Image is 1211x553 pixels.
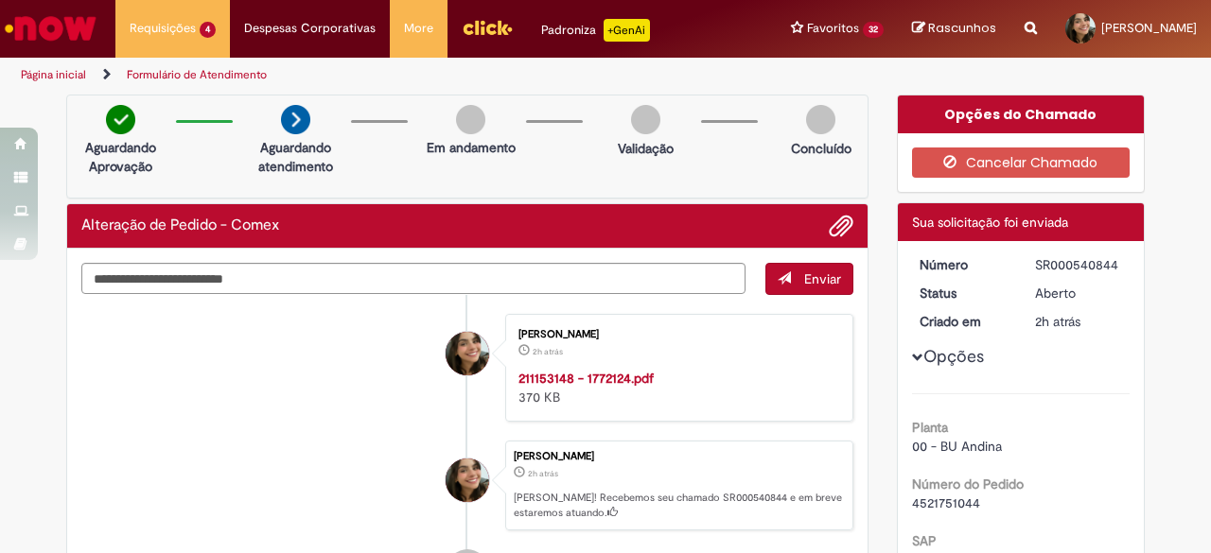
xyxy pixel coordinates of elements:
dt: Número [905,255,1022,274]
b: Planta [912,419,948,436]
textarea: Digite sua mensagem aqui... [81,263,746,294]
p: Em andamento [427,138,516,157]
p: Validação [618,139,674,158]
p: Aguardando atendimento [250,138,342,176]
time: 29/08/2025 11:33:41 [528,468,558,479]
div: Natiele Fernandes Zanesco [446,332,489,375]
span: Favoritos [807,19,859,38]
div: [PERSON_NAME] [514,451,843,462]
span: Rascunhos [928,19,996,37]
span: 2h atrás [533,346,563,357]
span: 2h atrás [1035,313,1080,330]
div: [PERSON_NAME] [518,329,834,340]
a: Rascunhos [912,20,996,38]
span: Despesas Corporativas [244,19,376,38]
img: check-circle-green.png [106,105,135,134]
span: 32 [863,22,884,38]
button: Enviar [765,263,853,295]
b: Número do Pedido [912,475,1024,493]
p: Concluído [791,139,851,158]
a: Formulário de Atendimento [127,67,267,82]
div: Padroniza [541,19,650,42]
p: Aguardando Aprovação [75,138,167,176]
img: img-circle-grey.png [806,105,835,134]
dt: Status [905,284,1022,302]
p: [PERSON_NAME]! Recebemos seu chamado SR000540844 e em breve estaremos atuando. [514,491,843,520]
span: 4521751044 [912,494,980,511]
img: img-circle-grey.png [631,105,660,134]
span: 00 - BU Andina [912,438,1002,455]
div: SR000540844 [1035,255,1123,274]
span: [PERSON_NAME] [1101,20,1197,36]
img: ServiceNow [2,9,99,47]
p: +GenAi [604,19,650,42]
img: img-circle-grey.png [456,105,485,134]
span: 4 [200,22,216,38]
button: Adicionar anexos [829,214,853,238]
h2: Alteração de Pedido - Comex Histórico de tíquete [81,217,279,234]
time: 29/08/2025 11:33:41 [1035,313,1080,330]
button: Cancelar Chamado [912,147,1131,178]
span: 2h atrás [528,468,558,479]
img: arrow-next.png [281,105,310,134]
span: Requisições [130,19,196,38]
img: click_logo_yellow_360x200.png [462,13,513,42]
span: Sua solicitação foi enviada [912,214,1068,231]
dt: Criado em [905,312,1022,331]
div: Natiele Fernandes Zanesco [446,458,489,502]
div: Aberto [1035,284,1123,302]
a: 211153148 - 1772124.pdf [518,370,654,387]
div: 370 KB [518,369,834,406]
li: Natiele Fernandes Zanesco [81,441,853,531]
ul: Trilhas de página [14,58,793,93]
div: Opções do Chamado [898,95,1145,133]
a: Página inicial [21,67,86,82]
b: SAP [912,532,937,549]
span: More [404,19,433,38]
div: 29/08/2025 11:33:41 [1035,312,1123,331]
time: 29/08/2025 11:33:34 [533,346,563,357]
span: Enviar [804,270,841,287]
